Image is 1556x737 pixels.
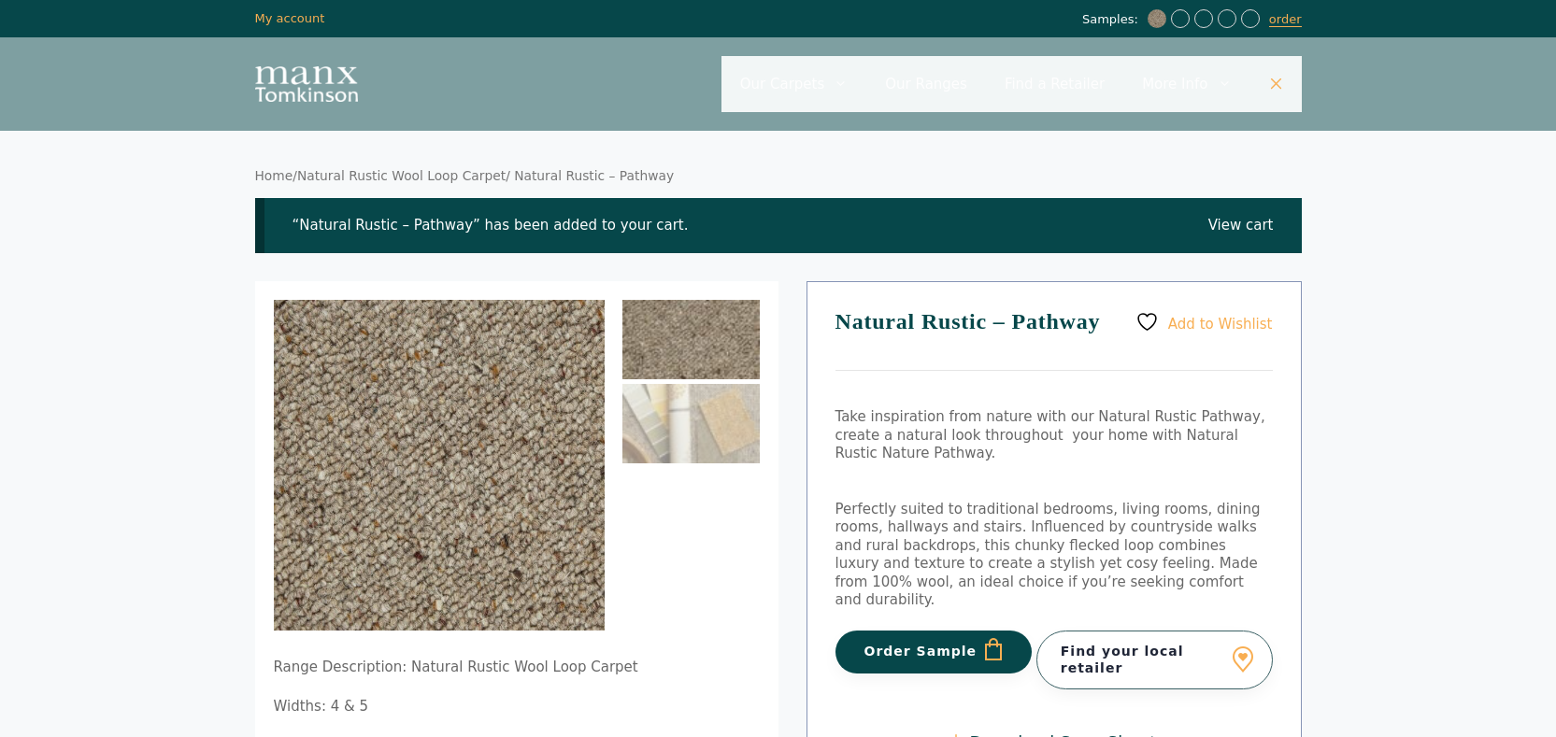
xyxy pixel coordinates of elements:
a: Natural Rustic Wool Loop Carpet [297,168,506,183]
a: Home [255,168,293,183]
a: Close Search Bar [1250,56,1302,112]
span: Add to Wishlist [1168,316,1273,333]
a: My account [255,11,325,25]
img: Natural Rustic - Pathway - Image 2 [622,384,760,463]
h1: Natural Rustic – Pathway [835,310,1273,371]
a: order [1269,12,1302,27]
div: “Natural Rustic – Pathway” has been added to your cart. [255,198,1302,254]
a: Find your local retailer [1036,631,1273,688]
span: Samples: [1082,12,1143,28]
p: Perfectly suited to traditional bedrooms, living rooms, dining rooms, hallways and stairs. Influe... [835,501,1273,610]
button: Order Sample [835,631,1033,673]
p: Range Description: Natural Rustic Wool Loop Carpet [274,659,760,677]
a: View cart [1208,217,1274,235]
a: Add to Wishlist [1135,310,1272,333]
img: Natural Rustic Pathway [622,300,760,379]
img: Natural Rustic Pathway [1148,9,1166,28]
p: Take inspiration from nature with our Natural Rustic Pathway, create a natural look throughout yo... [835,408,1273,463]
img: Manx Tomkinson [255,66,358,102]
p: Widths: 4 & 5 [274,698,760,716]
nav: Breadcrumb [255,168,1302,185]
nav: Primary [721,56,1302,112]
